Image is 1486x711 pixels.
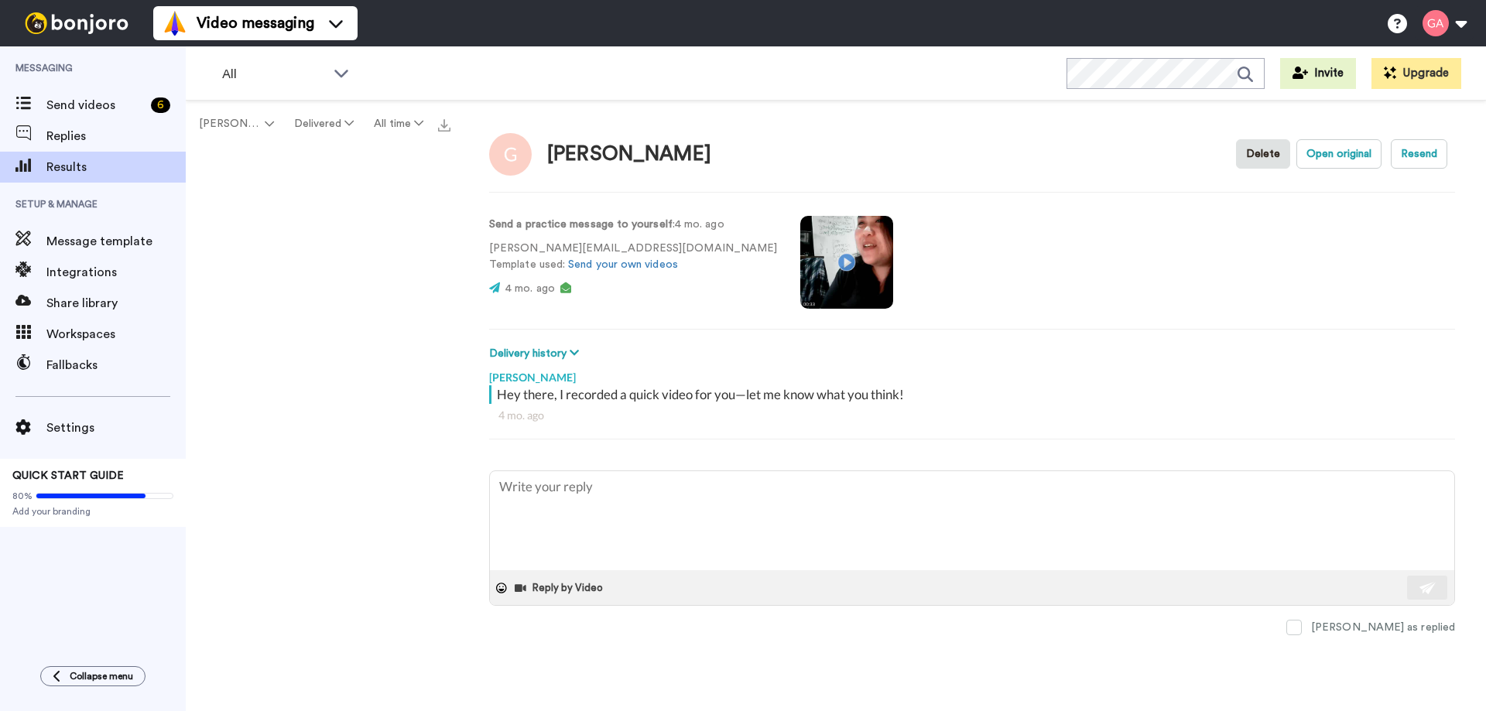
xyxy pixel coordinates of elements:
span: Send videos [46,96,145,115]
button: Export all results that match these filters now. [433,112,455,135]
span: Fallbacks [46,356,186,374]
span: Results [46,158,186,176]
strong: Send a practice message to yourself [489,219,673,230]
span: Message template [46,232,186,251]
button: Delete [1236,139,1290,169]
a: Send your own videos [568,259,678,270]
button: Delivery history [489,345,584,362]
button: Delivered [284,110,364,138]
span: QUICK START GUIDE [12,470,124,481]
div: [PERSON_NAME] [547,143,711,166]
span: Share library [46,294,186,313]
button: [PERSON_NAME] [189,110,284,138]
p: : 4 mo. ago [489,217,777,233]
div: 4 mo. ago [498,408,1446,423]
button: Collapse menu [40,666,146,686]
span: [PERSON_NAME] [199,116,262,132]
button: Reply by Video [513,576,608,600]
img: export.svg [438,119,450,132]
span: Workspaces [46,325,186,344]
div: [PERSON_NAME] as replied [1311,620,1455,635]
img: Image of Gilda [489,133,532,176]
span: Integrations [46,263,186,282]
img: vm-color.svg [163,11,187,36]
img: send-white.svg [1419,582,1436,594]
img: bj-logo-header-white.svg [19,12,135,34]
span: 80% [12,490,33,502]
span: 4 mo. ago [505,283,555,294]
p: [PERSON_NAME][EMAIL_ADDRESS][DOMAIN_NAME] Template used: [489,241,777,273]
span: Collapse menu [70,670,133,682]
div: Hey there, I recorded a quick video for you—let me know what you think! [497,385,1451,404]
span: Add your branding [12,505,173,518]
button: Open original [1296,139,1382,169]
div: 6 [151,97,170,113]
span: All [222,65,326,84]
button: Resend [1391,139,1447,169]
button: All time [364,110,433,138]
span: Settings [46,419,186,437]
button: Upgrade [1371,58,1461,89]
span: Replies [46,127,186,145]
button: Invite [1280,58,1356,89]
span: Video messaging [197,12,314,34]
div: [PERSON_NAME] [489,362,1455,385]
